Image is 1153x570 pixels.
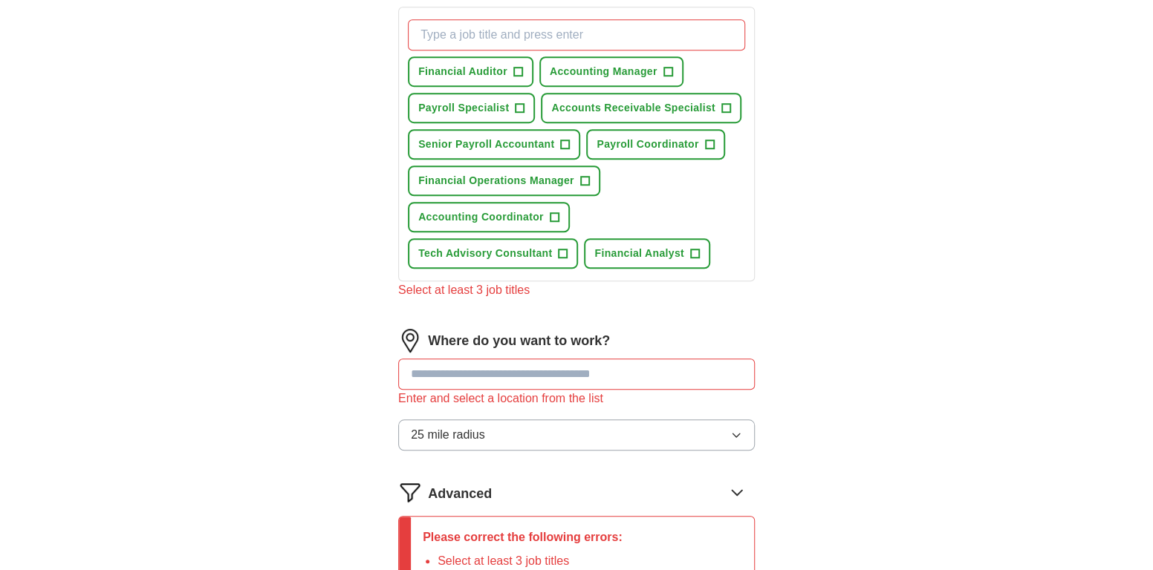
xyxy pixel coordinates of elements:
[398,329,422,353] img: location.png
[594,246,684,261] span: Financial Analyst
[398,281,755,299] div: Select at least 3 job titles
[597,137,698,152] span: Payroll Coordinator
[418,173,574,189] span: Financial Operations Manager
[550,64,657,79] span: Accounting Manager
[398,390,755,407] div: Enter and select a location from the list
[408,19,745,50] input: Type a job title and press enter
[539,56,683,87] button: Accounting Manager
[541,93,741,123] button: Accounts Receivable Specialist
[398,480,422,504] img: filter
[428,484,492,504] span: Advanced
[551,100,715,116] span: Accounts Receivable Specialist
[408,56,533,87] button: Financial Auditor
[408,129,580,160] button: Senior Payroll Accountant
[418,209,544,225] span: Accounting Coordinator
[398,419,755,451] button: 25 mile radius
[586,129,724,160] button: Payroll Coordinator
[408,202,570,232] button: Accounting Coordinator
[423,528,643,546] p: Please correct the following errors:
[418,137,554,152] span: Senior Payroll Accountant
[438,552,643,570] li: Select at least 3 job titles
[408,238,578,269] button: Tech Advisory Consultant
[411,426,485,444] span: 25 mile radius
[418,100,509,116] span: Payroll Specialist
[428,331,610,351] label: Where do you want to work?
[408,93,535,123] button: Payroll Specialist
[584,238,710,269] button: Financial Analyst
[418,246,552,261] span: Tech Advisory Consultant
[418,64,507,79] span: Financial Auditor
[408,166,600,196] button: Financial Operations Manager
